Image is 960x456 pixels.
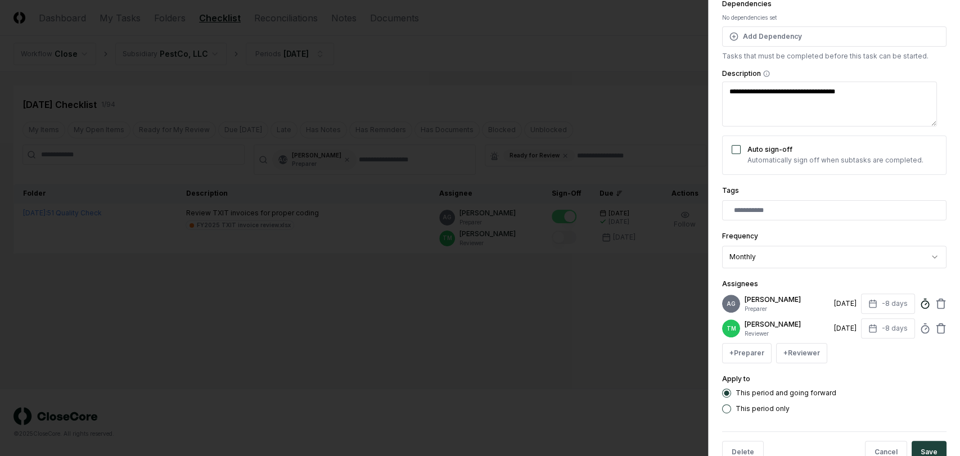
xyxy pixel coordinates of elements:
label: Assignees [722,279,758,288]
label: Frequency [722,232,758,240]
p: Reviewer [745,329,830,338]
button: -8 days [861,294,915,314]
label: Auto sign-off [747,145,792,153]
div: [DATE] [834,323,857,333]
p: [PERSON_NAME] [745,319,830,329]
div: [DATE] [834,299,857,309]
p: [PERSON_NAME] [745,295,830,305]
p: Preparer [745,305,830,313]
label: This period only [736,405,790,412]
p: Automatically sign off when subtasks are completed. [747,155,923,165]
button: +Preparer [722,343,772,363]
span: AG [727,300,736,308]
label: Description [722,70,947,77]
p: Tasks that must be completed before this task can be started. [722,51,947,61]
label: Tags [722,186,739,195]
label: Apply to [722,374,750,383]
button: -8 days [861,318,915,338]
button: Add Dependency [722,26,947,47]
label: This period and going forward [736,390,836,396]
div: No dependencies set [722,13,947,22]
button: Description [763,70,770,77]
button: +Reviewer [776,343,827,363]
span: TM [727,324,736,333]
